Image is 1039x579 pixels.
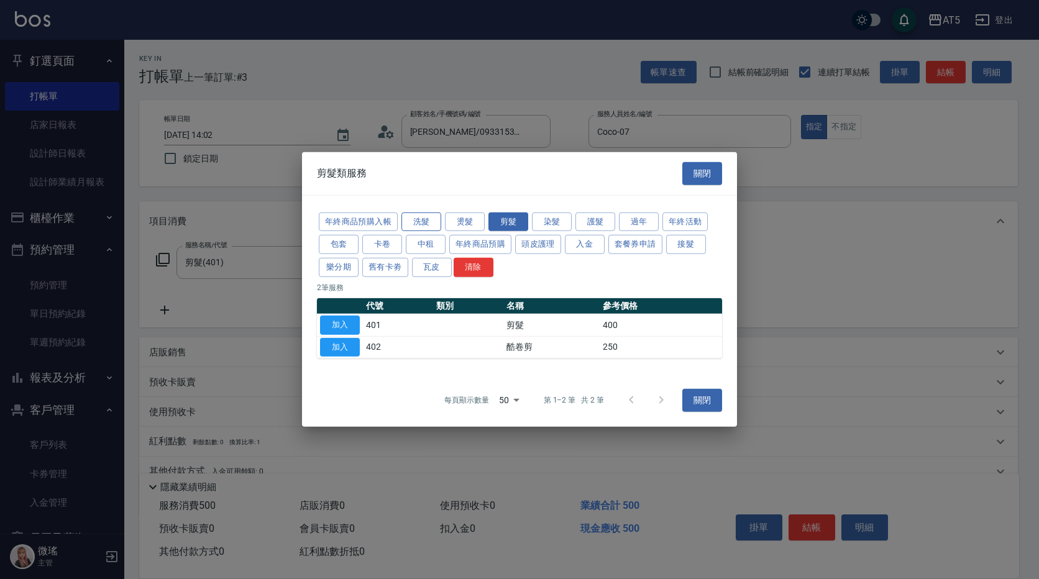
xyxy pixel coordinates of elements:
td: 250 [600,336,722,358]
th: 類別 [433,298,503,314]
button: 清除 [454,258,493,277]
th: 名稱 [503,298,600,314]
button: 剪髮 [488,212,528,231]
button: 洗髮 [401,212,441,231]
button: 套餐券申請 [608,235,662,254]
td: 400 [600,314,722,336]
button: 護髮 [575,212,615,231]
span: 剪髮類服務 [317,167,367,180]
td: 酷卷剪 [503,336,600,358]
button: 舊有卡劵 [362,258,408,277]
button: 接髮 [666,235,706,254]
p: 每頁顯示數量 [444,394,489,406]
button: 過年 [619,212,659,231]
button: 樂分期 [319,258,359,277]
button: 年終商品預購入帳 [319,212,398,231]
button: 卡卷 [362,235,402,254]
div: 50 [494,383,524,417]
button: 燙髮 [445,212,485,231]
button: 包套 [319,235,359,254]
button: 關閉 [682,162,722,185]
button: 年終活動 [662,212,708,231]
td: 402 [363,336,433,358]
button: 瓦皮 [412,258,452,277]
button: 年終商品預購 [449,235,511,254]
button: 加入 [320,316,360,335]
th: 參考價格 [600,298,722,314]
th: 代號 [363,298,433,314]
button: 加入 [320,337,360,357]
p: 2 筆服務 [317,282,722,293]
td: 401 [363,314,433,336]
p: 第 1–2 筆 共 2 筆 [544,394,604,406]
button: 染髮 [532,212,572,231]
button: 中租 [406,235,446,254]
button: 入金 [565,235,605,254]
button: 關閉 [682,389,722,412]
button: 頭皮護理 [515,235,561,254]
td: 剪髮 [503,314,600,336]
